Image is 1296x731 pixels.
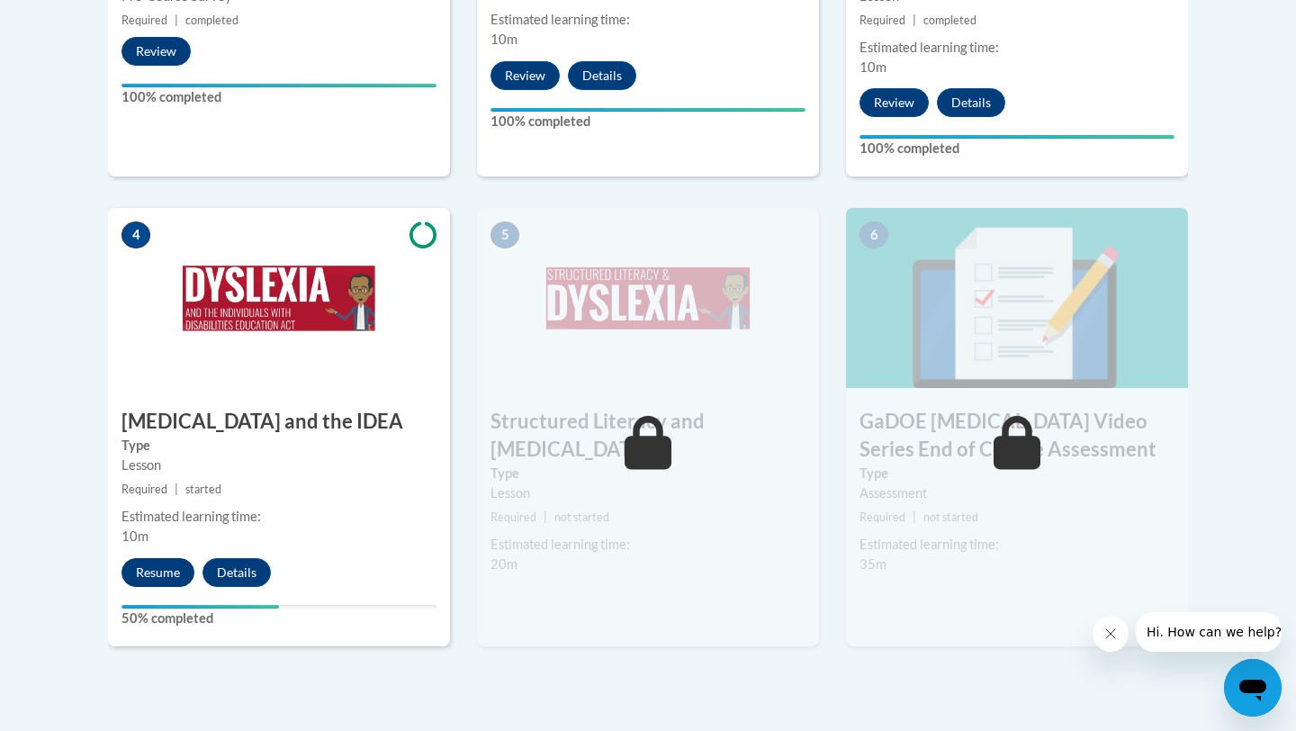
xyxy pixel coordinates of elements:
iframe: Close message [1093,616,1129,652]
span: started [185,483,221,496]
span: not started [923,510,978,524]
div: Estimated learning time: [490,10,805,30]
span: 6 [859,221,888,248]
span: 10m [121,528,148,544]
span: 35m [859,556,886,572]
button: Details [568,61,636,90]
label: Type [121,436,436,456]
div: Estimated learning time: [859,38,1174,58]
label: Type [859,464,1174,483]
button: Details [202,558,271,587]
h3: [MEDICAL_DATA] and the IDEA [108,408,450,436]
img: Course Image [108,208,450,388]
div: Your progress [121,84,436,87]
span: Required [859,14,905,27]
img: Course Image [846,208,1188,388]
span: Required [859,510,905,524]
img: Course Image [477,208,819,388]
label: 50% completed [121,609,436,628]
span: completed [923,14,976,27]
div: Your progress [121,605,279,609]
span: | [544,510,547,524]
h3: GaDOE [MEDICAL_DATA] Video Series End of Course Assessment [846,408,1188,464]
button: Resume [121,558,194,587]
span: | [913,510,916,524]
button: Details [937,88,1005,117]
span: 10m [859,59,886,75]
h3: Structured Literacy and [MEDICAL_DATA] [477,408,819,464]
span: | [175,14,178,27]
div: Estimated learning time: [859,535,1174,555]
iframe: Message from company [1136,612,1282,652]
div: Your progress [490,108,805,112]
button: Review [859,88,929,117]
div: Your progress [859,135,1174,139]
span: 10m [490,32,517,47]
div: Lesson [490,483,805,503]
label: 100% completed [121,87,436,107]
span: | [175,483,178,496]
span: 4 [121,221,150,248]
span: 5 [490,221,519,248]
span: Required [490,510,536,524]
div: Estimated learning time: [121,507,436,527]
label: Type [490,464,805,483]
label: 100% completed [859,139,1174,158]
div: Estimated learning time: [490,535,805,555]
span: Required [121,483,167,496]
div: Assessment [859,483,1174,503]
span: not started [554,510,609,524]
span: 20m [490,556,517,572]
button: Review [490,61,560,90]
div: Lesson [121,456,436,475]
span: Required [121,14,167,27]
span: completed [185,14,238,27]
span: | [913,14,916,27]
button: Review [121,37,191,66]
label: 100% completed [490,112,805,131]
iframe: Button to launch messaging window [1224,659,1282,717]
